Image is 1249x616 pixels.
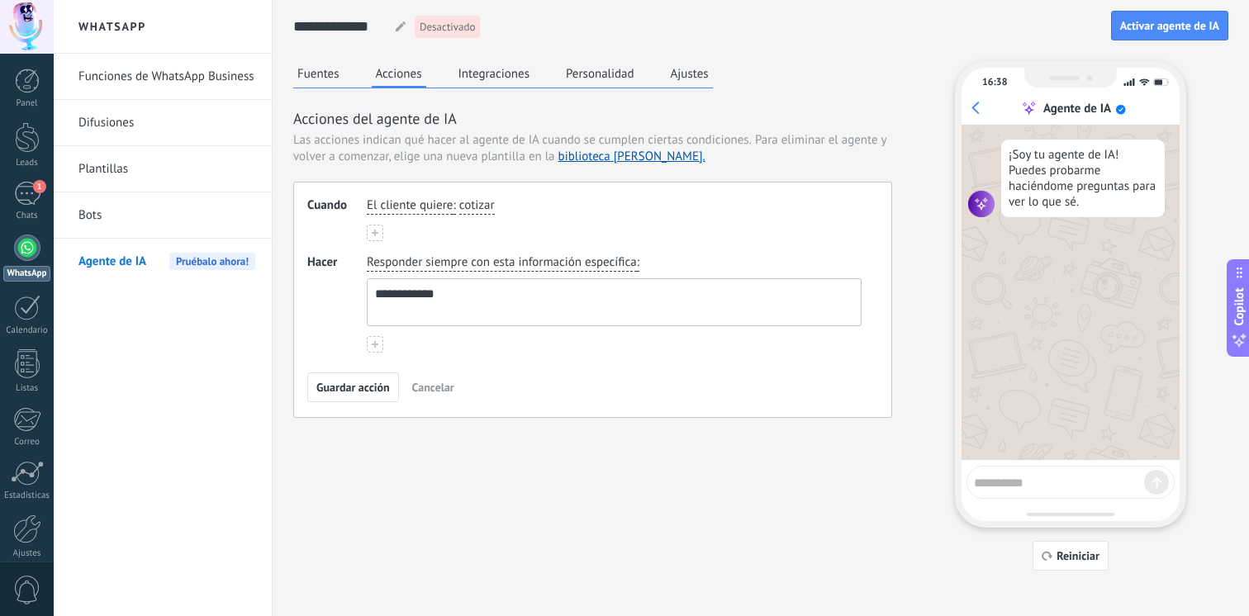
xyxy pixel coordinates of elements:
span: cotizar [459,197,495,214]
button: Personalidad [562,61,639,86]
button: Activar agente de IA [1111,11,1228,40]
div: 16:38 [982,76,1007,88]
span: Las acciones indican qué hacer al agente de IA cuando se cumplen ciertas condiciones. [293,132,752,149]
div: Leads [3,158,51,168]
li: Funciones de WhatsApp Business [54,54,272,100]
span: El cliente quiere [367,197,453,214]
button: cotizar [459,197,495,215]
span: Copilot [1231,288,1247,326]
li: Difusiones [54,100,272,146]
h3: Acciones del agente de IA [293,108,892,129]
span: Reiniciar [1057,550,1099,562]
span: Pruébalo ahora! [169,253,255,270]
button: Cancelar [405,375,462,400]
span: Guardar acción [316,381,390,393]
div: Correo [3,437,51,448]
span: Responder siempre con esta información específica [367,254,637,271]
div: Agente de IA [1043,101,1111,116]
button: Ajustes [667,61,713,86]
div: Listas [3,383,51,394]
div: Ajustes [3,548,51,559]
span: Desactivado [420,19,475,36]
span: : [637,254,639,272]
button: El cliente quiere [367,197,453,215]
a: Plantillas [78,146,255,192]
a: Difusiones [78,100,255,146]
span: : [453,197,455,215]
span: Cancelar [412,381,454,393]
div: Calendario [3,325,51,336]
button: Guardar acción [307,372,399,402]
span: Agente de IA [78,239,146,285]
a: Funciones de WhatsApp Business [78,54,255,100]
a: Agente de IAPruébalo ahora! [78,239,255,285]
a: Bots [78,192,255,239]
button: Fuentes [293,61,344,86]
li: Agente de IA [54,239,272,284]
div: Chats [3,211,51,221]
img: agent icon [968,191,995,217]
span: 1 [33,180,46,193]
li: Bots [54,192,272,239]
div: WhatsApp [3,266,50,282]
span: Activar agente de IA [1120,20,1219,31]
button: Responder siempre con esta información específica [367,254,637,272]
div: Estadísticas [3,490,51,501]
span: Para eliminar el agente y volver a comenzar, elige una nueva plantilla en la [293,132,886,164]
span: Hacer [307,254,367,353]
button: Acciones [372,61,426,88]
button: Integraciones [454,61,534,86]
a: biblioteca [PERSON_NAME]. [558,149,705,164]
button: Reiniciar [1033,541,1109,571]
li: Plantillas [54,146,272,192]
div: Panel [3,98,51,109]
div: ¡Soy tu agente de IA! Puedes probarme haciéndome preguntas para ver lo que sé. [1001,140,1165,217]
span: Cuando [307,197,367,241]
